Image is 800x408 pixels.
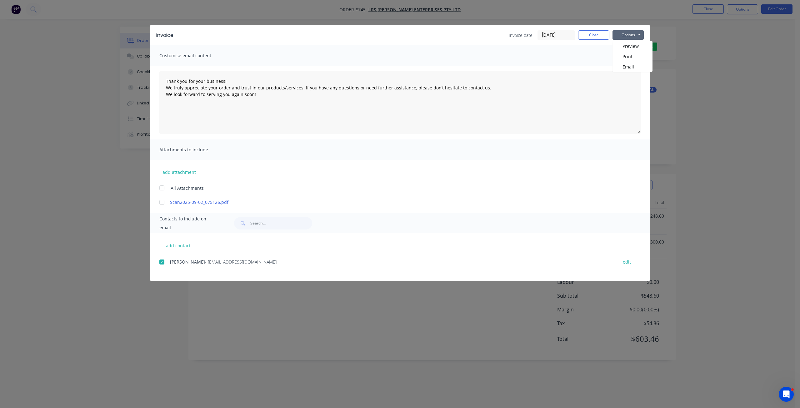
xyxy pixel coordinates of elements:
span: - [EMAIL_ADDRESS][DOMAIN_NAME] [205,259,277,265]
textarea: Thank you for your business! We truly appreciate your order and trust in our products/services. I... [159,71,641,134]
span: Contacts to include on email [159,214,218,232]
iframe: Intercom live chat [779,387,794,402]
button: Email [612,62,652,72]
button: add attachment [159,167,199,177]
button: Print [612,51,652,62]
input: Search... [250,217,312,229]
span: [PERSON_NAME] [170,259,205,265]
button: edit [619,258,635,266]
a: Scan2025-09-02_075126.pdf [170,199,612,205]
span: Invoice date [509,32,532,38]
span: Customise email content [159,51,228,60]
div: Invoice [156,32,173,39]
span: Attachments to include [159,145,228,154]
button: Close [578,30,609,40]
span: All Attachments [171,185,204,191]
button: add contact [159,241,197,250]
button: Options [612,30,644,40]
button: Preview [612,41,652,51]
